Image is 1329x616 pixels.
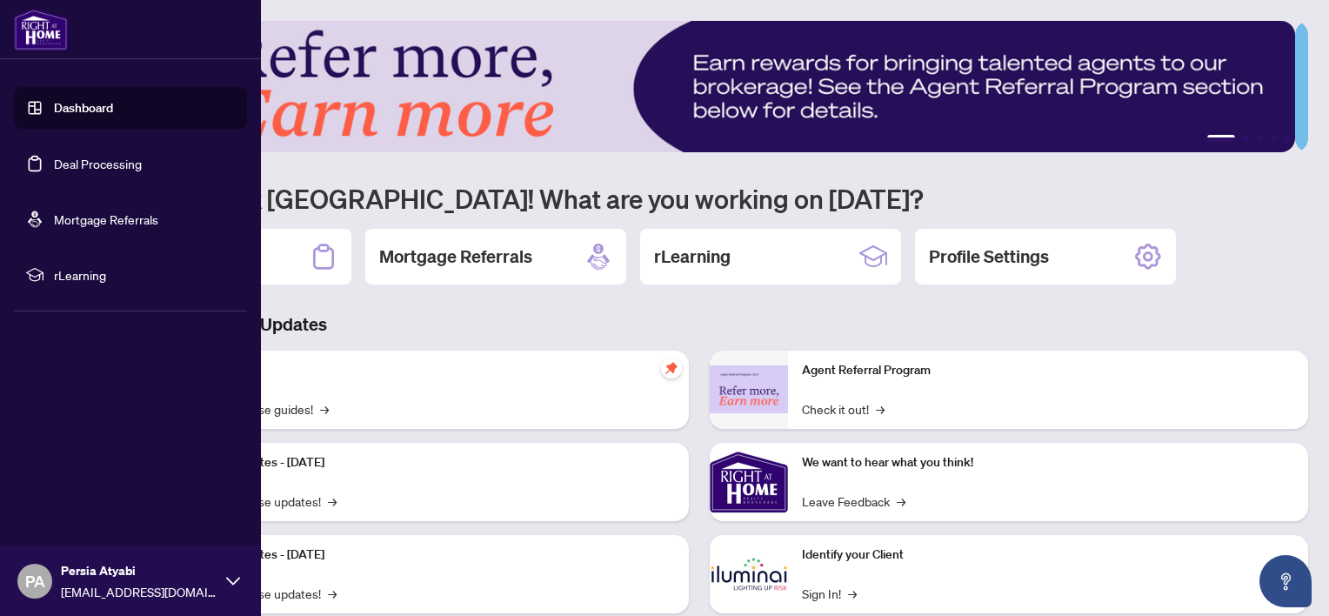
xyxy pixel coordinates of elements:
a: Deal Processing [54,156,142,171]
button: 5 [1284,135,1291,142]
span: pushpin [661,358,682,378]
span: → [848,584,857,603]
button: Open asap [1259,555,1312,607]
a: Dashboard [54,100,113,116]
a: Check it out!→ [802,399,885,418]
p: Agent Referral Program [802,361,1294,380]
h2: Mortgage Referrals [379,244,532,269]
p: Platform Updates - [DATE] [183,453,675,472]
h1: Welcome back [GEOGRAPHIC_DATA]! What are you working on [DATE]? [90,182,1308,215]
p: Platform Updates - [DATE] [183,546,675,565]
span: [EMAIL_ADDRESS][DOMAIN_NAME] [61,582,217,601]
h3: Brokerage & Industry Updates [90,312,1308,337]
img: Agent Referral Program [710,365,788,413]
button: 3 [1256,135,1263,142]
a: Leave Feedback→ [802,492,905,511]
img: logo [14,9,68,50]
a: Sign In!→ [802,584,857,603]
span: → [328,584,337,603]
h2: Profile Settings [929,244,1049,269]
button: 2 [1242,135,1249,142]
span: → [320,399,329,418]
p: Self-Help [183,361,675,380]
span: Persia Atyabi [61,561,217,580]
img: Slide 0 [90,21,1295,152]
span: → [328,492,337,511]
p: We want to hear what you think! [802,453,1294,472]
button: 4 [1270,135,1277,142]
span: → [897,492,905,511]
p: Identify your Client [802,546,1294,565]
a: Mortgage Referrals [54,211,158,227]
h2: rLearning [654,244,731,269]
button: 1 [1207,135,1235,142]
span: → [876,399,885,418]
img: We want to hear what you think! [710,443,788,521]
img: Identify your Client [710,535,788,613]
span: rLearning [54,265,235,285]
span: PA [25,569,45,593]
